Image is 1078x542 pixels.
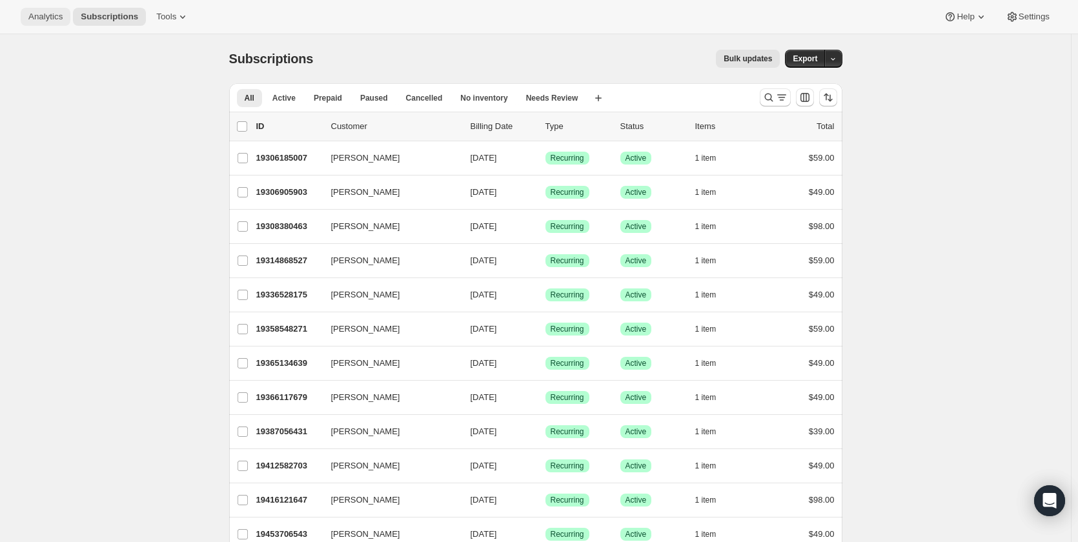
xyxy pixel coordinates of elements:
[256,149,835,167] div: 19306185007[PERSON_NAME][DATE]SuccessRecurringSuccessActive1 item$59.00
[323,148,453,168] button: [PERSON_NAME]
[695,217,731,236] button: 1 item
[809,256,835,265] span: $59.00
[625,427,647,437] span: Active
[148,8,197,26] button: Tools
[331,323,400,336] span: [PERSON_NAME]
[323,250,453,271] button: [PERSON_NAME]
[360,93,388,103] span: Paused
[256,491,835,509] div: 19416121647[PERSON_NAME][DATE]SuccessRecurringSuccessActive1 item$98.00
[809,529,835,539] span: $49.00
[545,120,610,133] div: Type
[695,290,717,300] span: 1 item
[471,529,497,539] span: [DATE]
[323,319,453,339] button: [PERSON_NAME]
[551,290,584,300] span: Recurring
[256,152,321,165] p: 19306185007
[323,490,453,510] button: [PERSON_NAME]
[73,8,146,26] button: Subscriptions
[323,456,453,476] button: [PERSON_NAME]
[256,494,321,507] p: 19416121647
[957,12,974,22] span: Help
[588,89,609,107] button: Create new view
[323,421,453,442] button: [PERSON_NAME]
[551,461,584,471] span: Recurring
[625,461,647,471] span: Active
[695,149,731,167] button: 1 item
[256,357,321,370] p: 19365134639
[793,54,817,64] span: Export
[323,353,453,374] button: [PERSON_NAME]
[256,183,835,201] div: 19306905903[PERSON_NAME][DATE]SuccessRecurringSuccessActive1 item$49.00
[272,93,296,103] span: Active
[695,491,731,509] button: 1 item
[256,217,835,236] div: 19308380463[PERSON_NAME][DATE]SuccessRecurringSuccessActive1 item$98.00
[625,221,647,232] span: Active
[406,93,443,103] span: Cancelled
[28,12,63,22] span: Analytics
[695,358,717,368] span: 1 item
[256,388,835,406] div: 19366117679[PERSON_NAME][DATE]SuccessRecurringSuccessActive1 item$49.00
[331,288,400,301] span: [PERSON_NAME]
[81,12,138,22] span: Subscriptions
[695,388,731,406] button: 1 item
[809,290,835,299] span: $49.00
[256,425,321,438] p: 19387056431
[724,54,772,64] span: Bulk updates
[695,153,717,163] span: 1 item
[331,528,400,541] span: [PERSON_NAME]
[21,8,70,26] button: Analytics
[817,120,834,133] p: Total
[625,256,647,266] span: Active
[551,221,584,232] span: Recurring
[695,529,717,539] span: 1 item
[331,391,400,404] span: [PERSON_NAME]
[625,529,647,539] span: Active
[471,221,497,231] span: [DATE]
[809,187,835,197] span: $49.00
[256,528,321,541] p: 19453706543
[256,423,835,441] div: 19387056431[PERSON_NAME][DATE]SuccessRecurringSuccessActive1 item$39.00
[256,286,835,304] div: 19336528175[PERSON_NAME][DATE]SuccessRecurringSuccessActive1 item$49.00
[323,285,453,305] button: [PERSON_NAME]
[625,290,647,300] span: Active
[695,286,731,304] button: 1 item
[471,392,497,402] span: [DATE]
[256,120,321,133] p: ID
[809,495,835,505] span: $98.00
[551,324,584,334] span: Recurring
[156,12,176,22] span: Tools
[695,324,717,334] span: 1 item
[471,153,497,163] span: [DATE]
[998,8,1057,26] button: Settings
[1034,485,1065,516] div: Open Intercom Messenger
[695,427,717,437] span: 1 item
[331,220,400,233] span: [PERSON_NAME]
[620,120,685,133] p: Status
[471,358,497,368] span: [DATE]
[695,256,717,266] span: 1 item
[695,392,717,403] span: 1 item
[331,459,400,472] span: [PERSON_NAME]
[809,324,835,334] span: $59.00
[526,93,578,103] span: Needs Review
[695,495,717,505] span: 1 item
[625,324,647,334] span: Active
[809,358,835,368] span: $49.00
[471,427,497,436] span: [DATE]
[471,461,497,470] span: [DATE]
[809,392,835,402] span: $49.00
[314,93,342,103] span: Prepaid
[229,52,314,66] span: Subscriptions
[323,387,453,408] button: [PERSON_NAME]
[695,354,731,372] button: 1 item
[331,254,400,267] span: [PERSON_NAME]
[256,391,321,404] p: 19366117679
[695,457,731,475] button: 1 item
[471,290,497,299] span: [DATE]
[809,221,835,231] span: $98.00
[695,183,731,201] button: 1 item
[331,120,460,133] p: Customer
[695,423,731,441] button: 1 item
[331,494,400,507] span: [PERSON_NAME]
[256,220,321,233] p: 19308380463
